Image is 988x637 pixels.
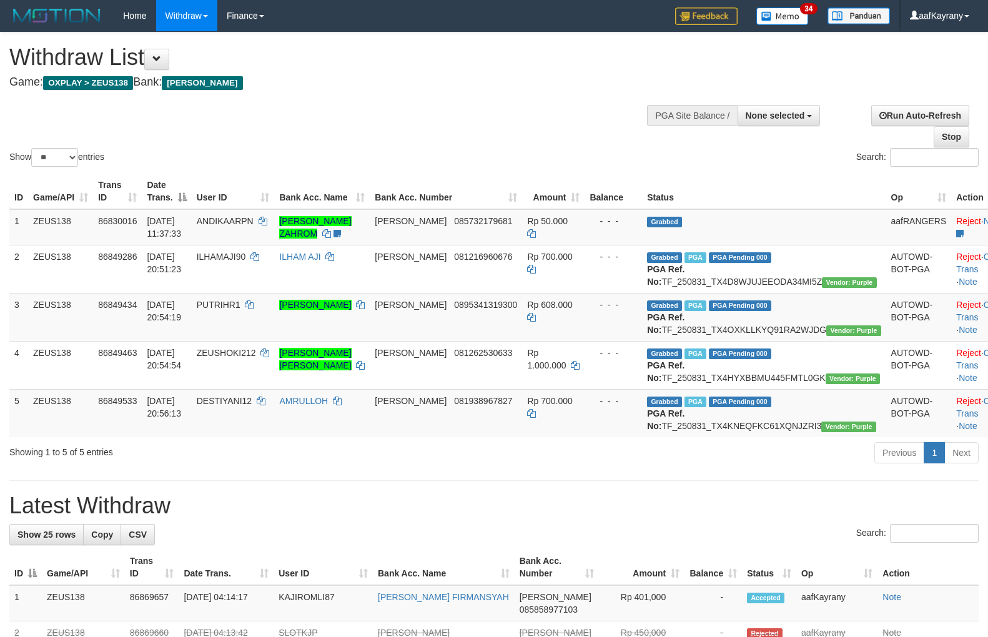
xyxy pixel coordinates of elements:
[877,550,979,585] th: Action
[642,293,886,341] td: TF_250831_TX4OXKLLKYQ91RA2WJDG
[375,348,447,358] span: [PERSON_NAME]
[956,396,981,406] a: Reject
[647,264,684,287] b: PGA Ref. No:
[515,550,600,585] th: Bank Acc. Number: activate to sort column ascending
[147,396,181,418] span: [DATE] 20:56:13
[527,300,572,310] span: Rp 608.000
[31,148,78,167] select: Showentries
[197,216,254,226] span: ANDIKAARPN
[822,277,876,288] span: Vendor URL: https://trx4.1velocity.biz
[28,293,93,341] td: ZEUS138
[98,348,137,358] span: 86849463
[796,585,877,621] td: aafKayrany
[93,174,142,209] th: Trans ID: activate to sort column ascending
[585,174,642,209] th: Balance
[279,216,351,239] a: [PERSON_NAME] ZAHROM
[279,252,320,262] a: ILHAM AJI
[9,209,28,245] td: 1
[83,524,121,545] a: Copy
[590,299,637,311] div: - - -
[599,550,684,585] th: Amount: activate to sort column ascending
[527,252,572,262] span: Rp 700.000
[647,312,684,335] b: PGA Ref. No:
[375,396,447,406] span: [PERSON_NAME]
[9,389,28,437] td: 5
[9,585,42,621] td: 1
[684,397,706,407] span: Marked by aafRornrotha
[956,216,981,226] a: Reject
[454,396,512,406] span: Copy 081938967827 to clipboard
[959,421,977,431] a: Note
[642,245,886,293] td: TF_250831_TX4D8WJUJEEODA34MI5Z
[886,245,952,293] td: AUTOWD-BOT-PGA
[709,397,771,407] span: PGA Pending
[129,530,147,540] span: CSV
[91,530,113,540] span: Copy
[959,325,977,335] a: Note
[147,300,181,322] span: [DATE] 20:54:19
[924,442,945,463] a: 1
[197,348,256,358] span: ZEUSHOKI212
[642,389,886,437] td: TF_250831_TX4KNEQFKC61XQNJZRI3
[28,174,93,209] th: Game/API: activate to sort column ascending
[882,592,901,602] a: Note
[647,217,682,227] span: Grabbed
[375,216,447,226] span: [PERSON_NAME]
[9,76,646,89] h4: Game: Bank:
[796,550,877,585] th: Op: activate to sort column ascending
[590,347,637,359] div: - - -
[9,174,28,209] th: ID
[886,389,952,437] td: AUTOWD-BOT-PGA
[42,550,125,585] th: Game/API: activate to sort column ascending
[800,3,817,14] span: 34
[684,300,706,311] span: Marked by aafRornrotha
[856,148,979,167] label: Search:
[98,216,137,226] span: 86830016
[274,174,370,209] th: Bank Acc. Name: activate to sort column ascending
[647,397,682,407] span: Grabbed
[9,524,84,545] a: Show 25 rows
[179,585,274,621] td: [DATE] 04:14:17
[28,209,93,245] td: ZEUS138
[956,252,981,262] a: Reject
[373,550,515,585] th: Bank Acc. Name: activate to sort column ascending
[747,593,784,603] span: Accepted
[675,7,738,25] img: Feedback.jpg
[527,396,572,406] span: Rp 700.000
[944,442,979,463] a: Next
[647,300,682,311] span: Grabbed
[590,250,637,263] div: - - -
[956,348,981,358] a: Reject
[684,550,742,585] th: Balance: activate to sort column ascending
[742,550,796,585] th: Status: activate to sort column ascending
[709,300,771,311] span: PGA Pending
[274,585,373,621] td: KAJIROMLI87
[871,105,969,126] a: Run Auto-Refresh
[17,530,76,540] span: Show 25 rows
[647,105,737,126] div: PGA Site Balance /
[9,6,104,25] img: MOTION_logo.png
[522,174,585,209] th: Amount: activate to sort column ascending
[279,348,351,370] a: [PERSON_NAME] [PERSON_NAME]
[98,396,137,406] span: 86849533
[197,300,240,310] span: PUTRIHR1
[147,216,181,239] span: [DATE] 11:37:33
[9,441,402,458] div: Showing 1 to 5 of 5 entries
[9,45,646,70] h1: Withdraw List
[590,215,637,227] div: - - -
[709,252,771,263] span: PGA Pending
[874,442,924,463] a: Previous
[121,524,155,545] a: CSV
[28,341,93,389] td: ZEUS138
[886,293,952,341] td: AUTOWD-BOT-PGA
[527,216,568,226] span: Rp 50.000
[42,585,125,621] td: ZEUS138
[738,105,821,126] button: None selected
[959,277,977,287] a: Note
[9,341,28,389] td: 4
[370,174,522,209] th: Bank Acc. Number: activate to sort column ascending
[642,341,886,389] td: TF_250831_TX4HYXBBMU445FMTL0GK
[454,252,512,262] span: Copy 081216960676 to clipboard
[9,245,28,293] td: 2
[886,341,952,389] td: AUTOWD-BOT-PGA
